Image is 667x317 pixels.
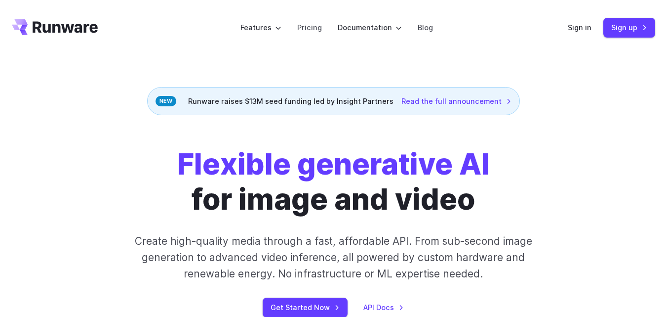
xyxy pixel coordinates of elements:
label: Features [240,22,281,33]
a: Go to / [12,19,98,35]
h1: for image and video [177,147,490,217]
a: Blog [418,22,433,33]
a: Sign in [568,22,591,33]
a: Pricing [297,22,322,33]
p: Create high-quality media through a fast, affordable API. From sub-second image generation to adv... [128,233,540,282]
a: Get Started Now [263,298,348,317]
div: Runware raises $13M seed funding led by Insight Partners [147,87,520,115]
strong: Flexible generative AI [177,146,490,181]
a: Sign up [603,18,655,37]
label: Documentation [338,22,402,33]
a: Read the full announcement [401,95,511,107]
a: API Docs [363,302,404,313]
